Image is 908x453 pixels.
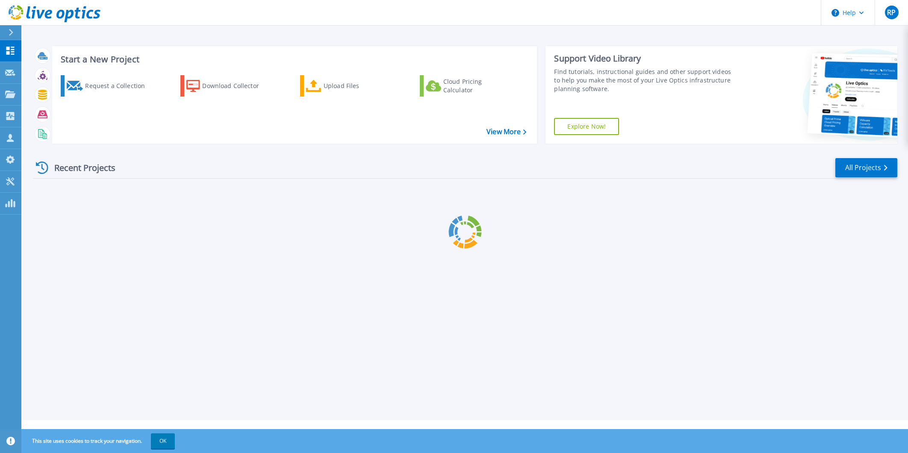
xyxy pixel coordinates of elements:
div: Download Collector [202,77,271,94]
h3: Start a New Project [61,55,526,64]
a: View More [486,128,526,136]
div: Request a Collection [85,77,153,94]
div: Recent Projects [33,157,127,178]
div: Upload Files [324,77,392,94]
a: Explore Now! [554,118,619,135]
a: All Projects [835,158,897,177]
div: Support Video Library [554,53,734,64]
span: RP [887,9,896,16]
a: Cloud Pricing Calculator [420,75,515,97]
button: OK [151,433,175,449]
div: Cloud Pricing Calculator [443,77,512,94]
a: Upload Files [300,75,395,97]
a: Request a Collection [61,75,156,97]
span: This site uses cookies to track your navigation. [24,433,175,449]
a: Download Collector [180,75,276,97]
div: Find tutorials, instructional guides and other support videos to help you make the most of your L... [554,68,734,93]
